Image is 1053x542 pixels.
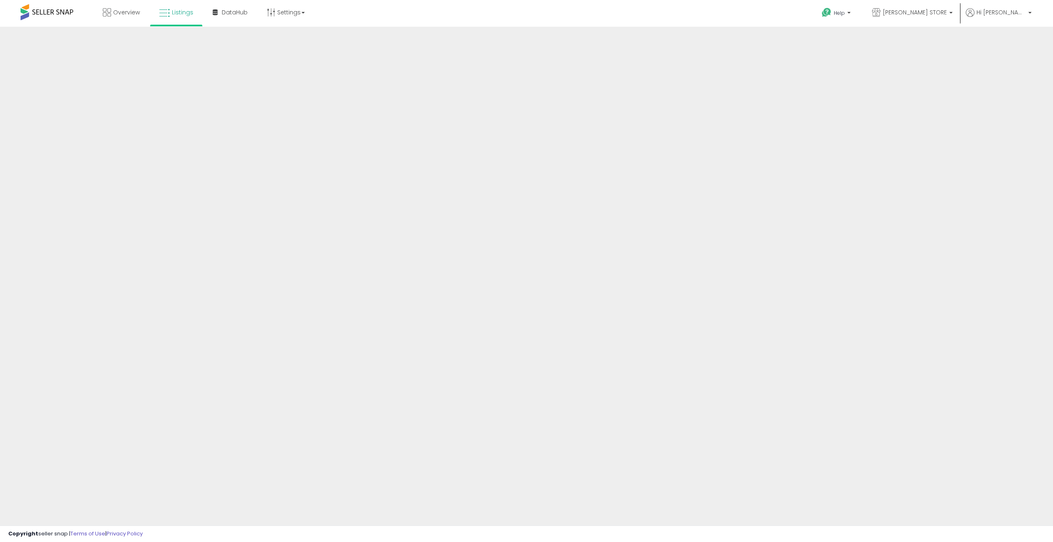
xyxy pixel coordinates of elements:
[815,1,859,27] a: Help
[222,8,248,16] span: DataHub
[834,9,845,16] span: Help
[172,8,193,16] span: Listings
[976,8,1026,16] span: Hi [PERSON_NAME]
[883,8,947,16] span: [PERSON_NAME] STORE
[966,8,1032,27] a: Hi [PERSON_NAME]
[113,8,140,16] span: Overview
[821,7,832,18] i: Get Help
